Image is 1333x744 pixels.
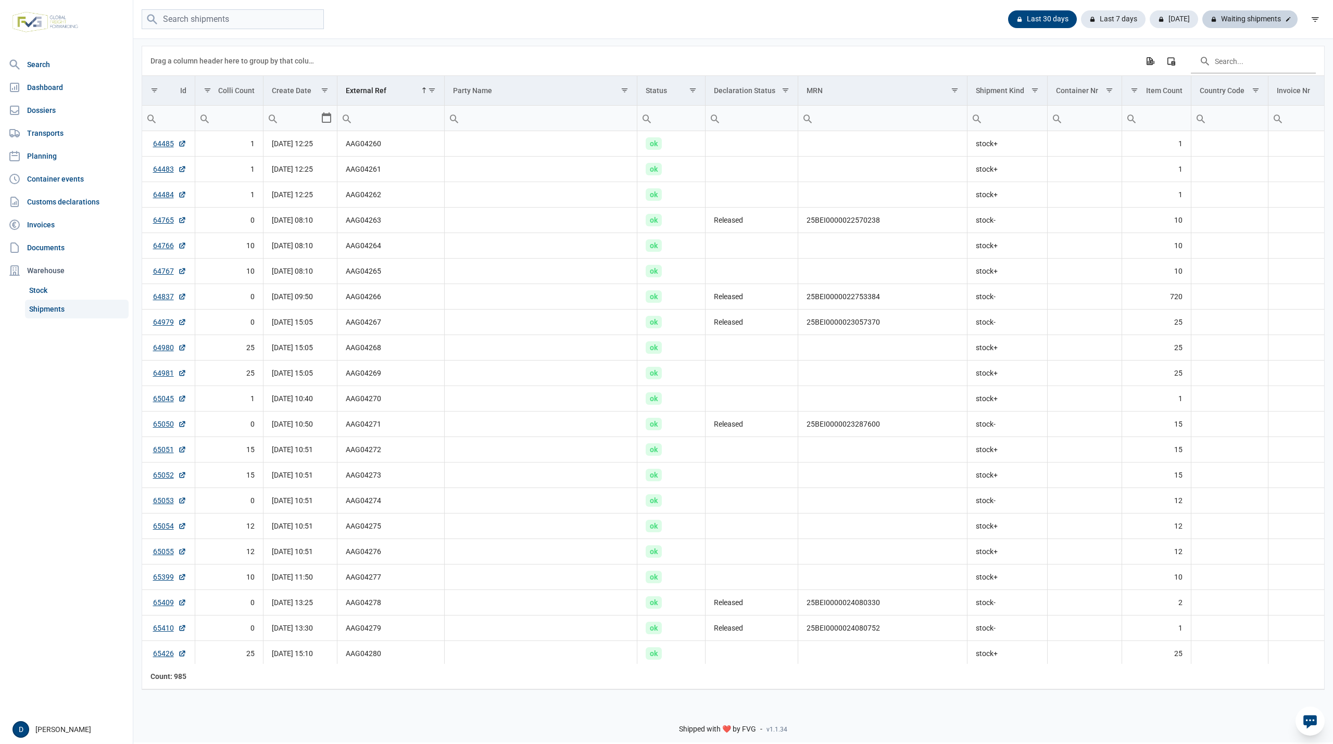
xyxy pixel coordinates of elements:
td: Filter cell [637,106,706,131]
td: 1 [1122,131,1191,157]
td: 1 [195,386,263,412]
td: Filter cell [798,106,967,131]
td: AAG04273 [337,463,444,488]
input: Filter cell [263,106,320,131]
td: 25 [1122,310,1191,335]
span: [DATE] 13:25 [272,598,313,607]
input: Filter cell [1191,106,1268,131]
td: stock- [967,412,1048,437]
div: Invoice Nr [1277,86,1310,95]
div: Shipment Kind [976,86,1024,95]
span: [DATE] 10:51 [272,496,313,505]
span: [DATE] 12:25 [272,165,313,173]
a: 64484 [153,189,186,200]
input: Filter cell [337,106,444,131]
td: AAG04274 [337,488,444,514]
td: stock+ [967,233,1048,259]
span: ok [646,469,662,481]
td: 12 [1122,488,1191,514]
td: Column Id [142,76,195,106]
a: Transports [4,123,129,144]
td: Released [706,615,798,641]
a: 65399 [153,572,186,582]
a: Planning [4,146,129,166]
div: Search box [337,106,356,131]
td: Column Item Count [1122,76,1191,106]
span: Show filter options for column 'External Ref' [428,86,436,94]
a: 64837 [153,291,186,302]
span: Show filter options for column 'MRN' [951,86,959,94]
a: 65051 [153,444,186,455]
span: [DATE] 11:50 [272,573,313,581]
span: ok [646,290,662,303]
td: 12 [1122,539,1191,565]
div: Search box [263,106,282,131]
span: ok [646,316,662,328]
td: AAG04279 [337,615,444,641]
span: ok [646,367,662,379]
td: AAG04275 [337,514,444,539]
td: Column Country Code [1191,76,1268,106]
div: Select [320,106,333,131]
td: AAG04276 [337,539,444,565]
div: Column Chooser [1162,52,1180,70]
td: 25 [1122,335,1191,361]
div: Search box [967,106,986,131]
div: Search box [1268,106,1287,131]
span: [DATE] 10:51 [272,471,313,479]
td: 0 [195,310,263,335]
span: ok [646,214,662,226]
div: Data grid with 985 rows and 18 columns [142,46,1324,689]
button: D [12,721,29,738]
td: AAG04263 [337,208,444,233]
span: [DATE] 10:50 [272,420,313,428]
a: 64485 [153,138,186,149]
a: 65054 [153,521,186,531]
td: 25BEI0000024080752 [798,615,967,641]
div: Search box [1048,106,1066,131]
input: Filter cell [1048,106,1122,131]
td: AAG04261 [337,157,444,182]
td: 10 [1122,233,1191,259]
td: Filter cell [444,106,637,131]
div: Item Count [1146,86,1183,95]
td: AAG04280 [337,641,444,666]
span: ok [646,239,662,252]
td: 25BEI0000024080330 [798,590,967,615]
td: 10 [195,565,263,590]
td: Filter cell [706,106,798,131]
td: Column Declaration Status [706,76,798,106]
span: ok [646,520,662,532]
td: Filter cell [1048,106,1122,131]
td: 10 [1122,259,1191,284]
div: Drag a column header here to group by that column [150,53,318,69]
div: Search box [1122,106,1141,131]
span: - [760,725,762,734]
div: Search box [445,106,463,131]
span: Show filter options for column 'Item Count' [1130,86,1138,94]
span: [DATE] 13:30 [272,624,313,632]
td: AAG04265 [337,259,444,284]
td: 25 [1122,361,1191,386]
td: AAG04271 [337,412,444,437]
td: 0 [195,488,263,514]
td: 0 [195,412,263,437]
td: stock- [967,590,1048,615]
div: Search box [1191,106,1210,131]
span: Shipped with ❤️ by FVG [679,725,756,734]
td: 15 [195,437,263,463]
div: Party Name [453,86,492,95]
div: External Ref [346,86,386,95]
td: Column Container Nr [1048,76,1122,106]
td: 10 [195,259,263,284]
span: ok [646,571,662,583]
td: 25 [195,335,263,361]
div: Id [180,86,186,95]
input: Filter cell [1122,106,1191,131]
a: 64767 [153,266,186,276]
td: 1 [1122,386,1191,412]
td: Column Colli Count [195,76,263,106]
td: AAG04264 [337,233,444,259]
td: Filter cell [1122,106,1191,131]
td: stock+ [967,565,1048,590]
